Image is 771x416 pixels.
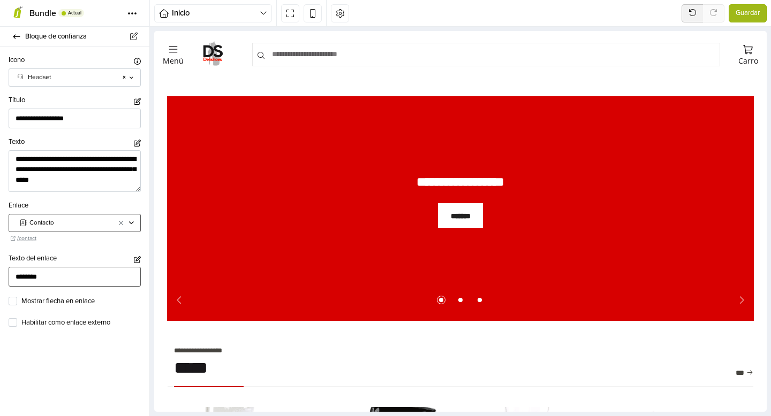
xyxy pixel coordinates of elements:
[736,8,760,19] span: Guardar
[29,8,56,19] span: Bundle
[9,137,25,148] label: Texto
[25,29,137,44] span: Bloque de confianza
[154,4,272,22] button: Inicio
[172,7,260,19] span: Inicio
[134,98,141,105] button: Habilitar Rich Text
[98,13,116,36] button: Buscar
[9,26,29,34] div: Menú
[114,220,128,226] div: Limpiar
[9,201,28,211] label: Enlace
[9,55,25,66] label: Icono
[577,263,593,275] button: Next slide
[300,263,313,275] span: Go to slide 2
[44,10,72,37] img: Delishoes
[13,65,600,290] div: 1 / 3
[6,10,32,37] button: Menú
[582,10,606,37] button: Carro
[21,318,141,328] label: Habilitar como enlace externo
[9,253,57,264] label: Texto del enlace
[21,296,141,307] label: Mostrar flecha en enlace
[281,263,293,275] span: Go to slide 1
[29,218,106,228] span: Contacto
[134,256,141,263] button: Habilitar Rich Text
[134,140,141,147] button: Habilitar Rich Text
[68,11,81,16] span: Actual
[20,263,36,275] button: Previous slide
[729,4,767,22] button: Guardar
[584,26,604,34] div: Carro
[11,234,143,243] a: /contact
[9,95,25,106] label: Título
[319,263,332,275] span: Go to slide 3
